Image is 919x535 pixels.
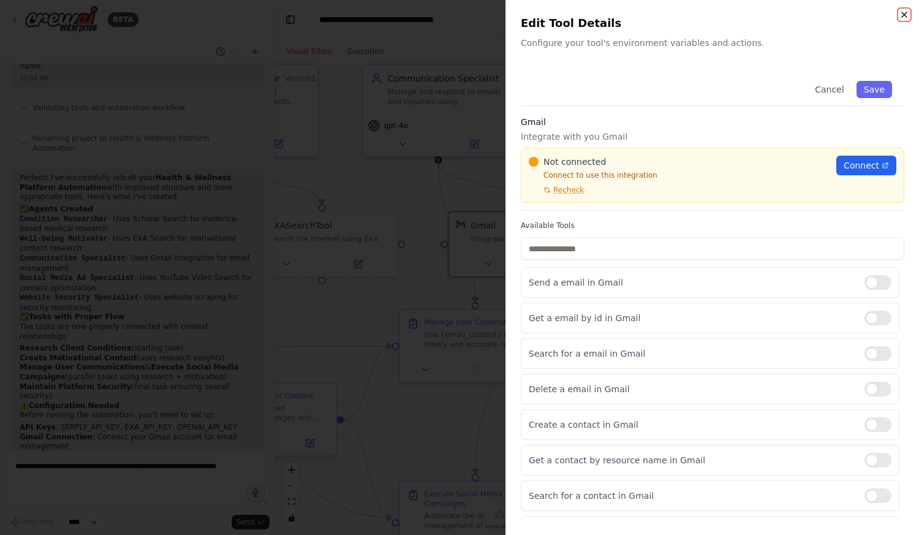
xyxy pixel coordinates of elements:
h3: Gmail [521,116,904,128]
span: Connect [844,159,879,172]
p: Send a email in Gmail [529,276,855,289]
button: Save [857,81,892,98]
p: Delete a email in Gmail [529,383,855,395]
p: Get a email by id in Gmail [529,312,855,324]
a: Connect [836,156,896,175]
span: Recheck [553,185,584,195]
label: Available Tools [521,221,904,230]
p: Create a contact in Gmail [529,419,855,431]
p: Integrate with you Gmail [521,131,904,143]
p: Search for a email in Gmail [529,347,855,360]
button: Cancel [807,81,851,98]
p: Get a contact by resource name in Gmail [529,454,855,466]
p: Search for a contact in Gmail [529,490,855,502]
h2: Edit Tool Details [521,15,904,32]
p: Connect to use this integration [529,170,829,180]
span: Not connected [543,156,606,168]
p: Configure your tool's environment variables and actions. [521,37,904,49]
button: Recheck [529,185,584,195]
